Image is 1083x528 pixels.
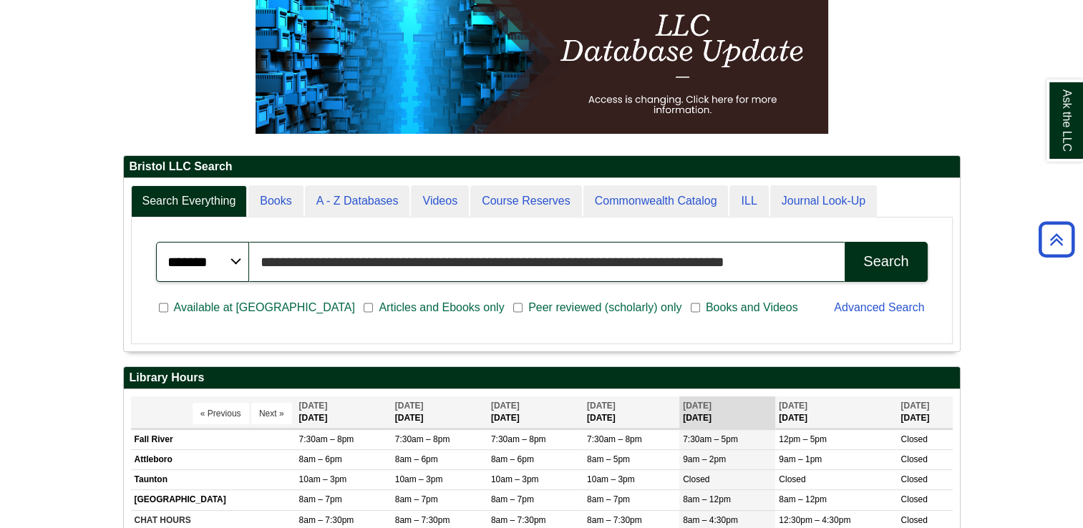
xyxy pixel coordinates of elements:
[587,494,630,504] span: 8am – 7pm
[395,494,438,504] span: 8am – 7pm
[491,434,546,444] span: 7:30am – 8pm
[897,396,952,429] th: [DATE]
[296,396,392,429] th: [DATE]
[691,301,700,314] input: Books and Videos
[683,474,709,484] span: Closed
[299,474,347,484] span: 10am – 3pm
[779,401,807,411] span: [DATE]
[299,515,354,525] span: 8am – 7:30pm
[395,434,450,444] span: 7:30am – 8pm
[131,185,248,217] a: Search Everything
[700,299,804,316] span: Books and Videos
[124,156,960,178] h2: Bristol LLC Search
[900,515,927,525] span: Closed
[491,454,534,464] span: 8am – 6pm
[395,401,424,411] span: [DATE]
[491,474,539,484] span: 10am – 3pm
[523,299,687,316] span: Peer reviewed (scholarly) only
[248,185,303,217] a: Books
[775,396,897,429] th: [DATE]
[305,185,410,217] a: A - Z Databases
[683,494,731,504] span: 8am – 12pm
[411,185,469,217] a: Videos
[779,474,805,484] span: Closed
[131,450,296,470] td: Attleboro
[159,301,168,314] input: Available at [GEOGRAPHIC_DATA]
[513,301,523,314] input: Peer reviewed (scholarly) only
[683,454,726,464] span: 9am – 2pm
[299,434,354,444] span: 7:30am – 8pm
[679,396,775,429] th: [DATE]
[395,515,450,525] span: 8am – 7:30pm
[1034,230,1079,249] a: Back to Top
[395,454,438,464] span: 8am – 6pm
[900,454,927,464] span: Closed
[587,474,635,484] span: 10am – 3pm
[491,401,520,411] span: [DATE]
[587,401,616,411] span: [DATE]
[364,301,373,314] input: Articles and Ebooks only
[583,185,729,217] a: Commonwealth Catalog
[395,474,443,484] span: 10am – 3pm
[770,185,877,217] a: Journal Look-Up
[392,396,487,429] th: [DATE]
[845,242,927,282] button: Search
[251,403,292,424] button: Next »
[299,494,342,504] span: 8am – 7pm
[299,454,342,464] span: 8am – 6pm
[193,403,249,424] button: « Previous
[587,454,630,464] span: 8am – 5pm
[131,470,296,490] td: Taunton
[779,434,827,444] span: 12pm – 5pm
[299,401,328,411] span: [DATE]
[583,396,679,429] th: [DATE]
[729,185,768,217] a: ILL
[683,401,712,411] span: [DATE]
[900,434,927,444] span: Closed
[124,367,960,389] h2: Library Hours
[900,474,927,484] span: Closed
[900,494,927,504] span: Closed
[779,454,822,464] span: 9am – 1pm
[863,253,908,270] div: Search
[131,429,296,449] td: Fall River
[131,490,296,510] td: [GEOGRAPHIC_DATA]
[900,401,929,411] span: [DATE]
[683,515,738,525] span: 8am – 4:30pm
[470,185,582,217] a: Course Reserves
[779,494,827,504] span: 8am – 12pm
[587,515,642,525] span: 8am – 7:30pm
[779,515,850,525] span: 12:30pm – 4:30pm
[168,299,361,316] span: Available at [GEOGRAPHIC_DATA]
[683,434,738,444] span: 7:30am – 5pm
[373,299,510,316] span: Articles and Ebooks only
[587,434,642,444] span: 7:30am – 8pm
[834,301,924,313] a: Advanced Search
[487,396,583,429] th: [DATE]
[491,494,534,504] span: 8am – 7pm
[491,515,546,525] span: 8am – 7:30pm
